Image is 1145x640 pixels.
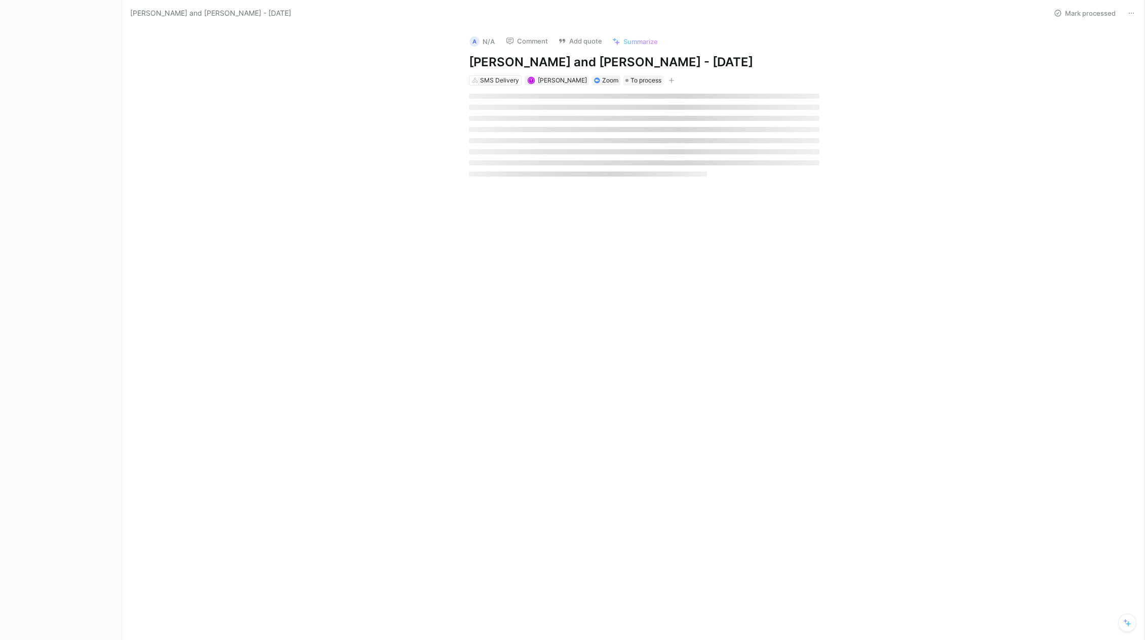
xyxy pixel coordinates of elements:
button: AN/A [465,34,499,49]
span: Summarize [623,37,658,46]
span: To process [630,75,661,86]
div: SMS Delivery [480,75,519,86]
button: Mark processed [1049,6,1120,20]
button: Add quote [554,34,607,48]
div: T [529,77,534,83]
div: To process [623,75,663,86]
button: Summarize [608,34,662,49]
span: [PERSON_NAME] [538,76,587,84]
button: Comment [501,34,552,48]
div: A [469,36,480,47]
div: Zoom [602,75,618,86]
span: [PERSON_NAME] and [PERSON_NAME] - [DATE] [130,7,291,19]
h1: [PERSON_NAME] and [PERSON_NAME] - [DATE] [469,54,819,70]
